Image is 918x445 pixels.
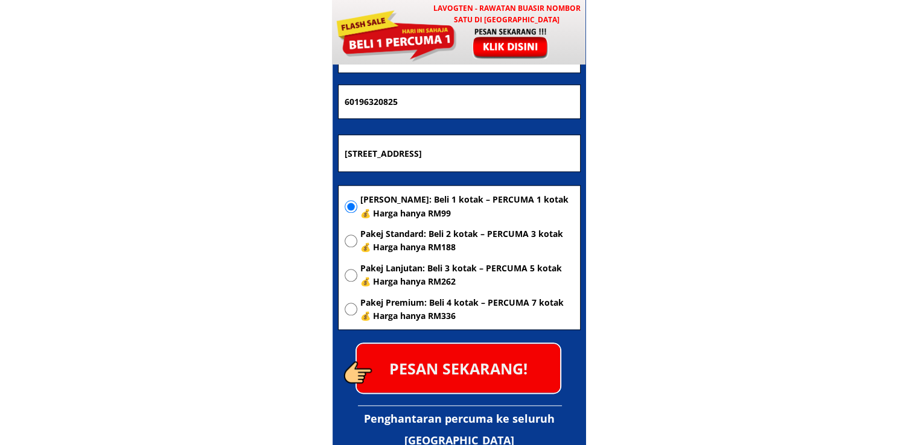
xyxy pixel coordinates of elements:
[360,193,574,220] span: [PERSON_NAME]: Beli 1 kotak – PERCUMA 1 kotak 💰 Harga hanya RM99
[357,344,560,393] p: PESAN SEKARANG!
[360,296,574,323] span: Pakej Premium: Beli 4 kotak – PERCUMA 7 kotak 💰 Harga hanya RM336
[360,262,574,289] span: Pakej Lanjutan: Beli 3 kotak – PERCUMA 5 kotak 💰 Harga hanya RM262
[427,2,586,25] h3: LAVOGTEN - Rawatan Buasir Nombor Satu di [GEOGRAPHIC_DATA]
[342,135,577,171] input: Alamat
[342,85,577,119] input: Nombor Telefon Bimbit
[360,227,574,254] span: Pakej Standard: Beli 2 kotak – PERCUMA 3 kotak 💰 Harga hanya RM188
